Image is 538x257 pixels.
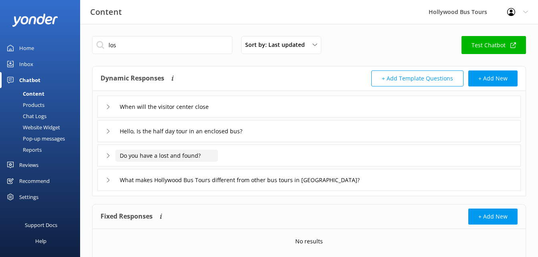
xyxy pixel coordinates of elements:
div: Inbox [19,56,33,72]
div: Products [5,99,44,110]
h4: Dynamic Responses [101,70,164,86]
input: Search all Chatbot Content [92,36,232,54]
div: Recommend [19,173,50,189]
div: Settings [19,189,38,205]
a: Website Widget [5,122,80,133]
div: Content [5,88,44,99]
div: Pop-up messages [5,133,65,144]
a: Content [5,88,80,99]
button: + Add New [468,70,518,86]
div: Reports [5,144,42,155]
div: Help [35,233,46,249]
div: Chat Logs [5,110,46,122]
button: + Add Template Questions [371,70,463,86]
a: Test Chatbot [461,36,526,54]
h4: Fixed Responses [101,209,153,225]
span: Sort by: Last updated [245,40,310,49]
button: + Add New [468,209,518,225]
a: Reports [5,144,80,155]
div: Reviews [19,157,38,173]
img: yonder-white-logo.png [12,14,58,27]
div: Home [19,40,34,56]
div: Website Widget [5,122,60,133]
div: Support Docs [25,217,57,233]
a: Products [5,99,80,110]
p: No results [295,237,323,246]
a: Chat Logs [5,110,80,122]
div: Chatbot [19,72,40,88]
h3: Content [90,6,122,18]
a: Pop-up messages [5,133,80,144]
